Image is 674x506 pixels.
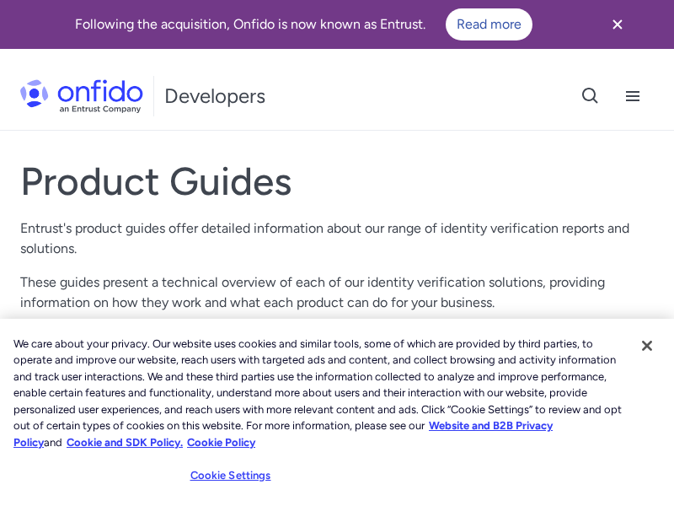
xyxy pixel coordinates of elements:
[20,8,586,40] div: Following the acquisition, Onfido is now known as Entrust.
[20,79,143,113] img: Onfido Logo
[20,158,654,205] h1: Product Guides
[446,8,532,40] a: Read more
[607,14,628,35] svg: Close banner
[164,83,265,110] h1: Developers
[187,436,255,449] a: Cookie Policy
[13,419,553,449] a: More information about our cookie policy., opens in a new tab
[586,3,649,46] button: Close banner
[570,75,612,117] button: Open search button
[20,272,654,313] p: These guides present a technical overview of each of our identity verification solutions, providi...
[178,459,283,493] button: Cookie Settings
[612,75,654,117] button: Open navigation menu button
[580,86,601,106] svg: Open search button
[13,336,627,451] div: We care about your privacy. Our website uses cookies and similar tools, some of which are provide...
[629,327,666,364] button: Close
[20,218,654,259] p: Entrust's product guides offer detailed information about our range of identity verification repo...
[623,86,643,106] svg: Open navigation menu button
[67,436,183,449] a: Cookie and SDK Policy.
